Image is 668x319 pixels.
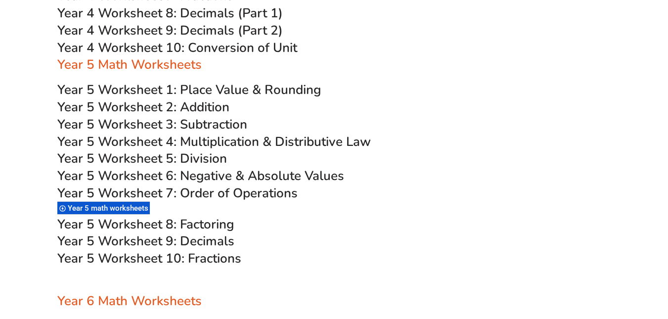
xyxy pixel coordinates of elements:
[57,133,371,150] a: Year 5 Worksheet 4: Multiplication & Distributive Law
[57,216,234,233] a: Year 5 Worksheet 8: Factoring
[57,4,283,22] a: Year 4 Worksheet 8: Decimals (Part 1)
[57,56,611,73] h3: Year 5 Math Worksheets
[57,81,321,98] a: Year 5 Worksheet 1: Place Value & Rounding
[57,293,611,310] h3: Year 6 Math Worksheets
[57,232,234,250] a: Year 5 Worksheet 9: Decimals
[57,201,150,215] div: Year 5 math worksheets
[57,184,298,202] a: Year 5 Worksheet 7: Order of Operations
[57,22,283,39] a: Year 4 Worksheet 9: Decimals (Part 2)
[68,204,151,213] span: Year 5 math worksheets
[503,207,668,319] iframe: Chat Widget
[57,116,247,133] a: Year 5 Worksheet 3: Subtraction
[57,98,229,116] a: Year 5 Worksheet 2: Addition
[57,250,241,267] a: Year 5 Worksheet 10: Fractions
[57,167,344,184] a: Year 5 Worksheet 6: Negative & Absolute Values
[57,39,297,56] a: Year 4 Worksheet 10: Conversion of Unit
[57,150,227,167] a: Year 5 Worksheet 5: Division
